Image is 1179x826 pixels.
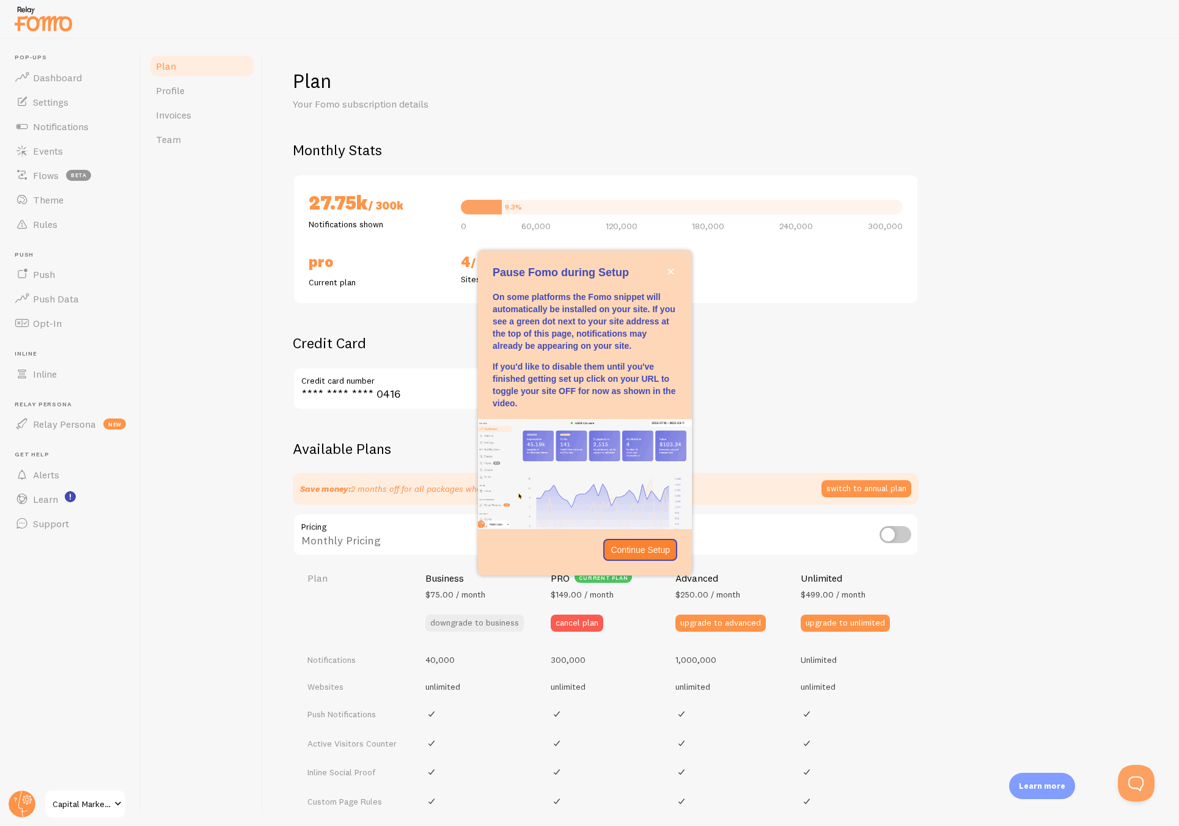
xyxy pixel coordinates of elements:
h4: Advanced [675,572,718,585]
a: Team [149,127,255,152]
div: Pause Fomo during Setup [478,250,692,576]
span: Invoices [156,109,191,121]
p: Learn more [1019,780,1065,792]
a: Events [7,139,133,163]
span: Notifications [33,120,89,133]
p: If you'd like to disable them until you've finished getting set up click on your URL to toggle yo... [493,360,677,409]
h4: PRO [551,572,570,585]
span: Inline [15,350,133,358]
td: unlimited [793,673,919,700]
h2: Credit Card [293,334,659,353]
h2: Available Plans [293,439,1150,458]
td: Inline Social Proof [293,758,418,787]
span: $250.00 / month [675,589,740,600]
span: / 300k [368,199,403,213]
button: Continue Setup [603,539,677,561]
a: Theme [7,188,133,212]
span: Push [15,251,133,259]
a: Dashboard [7,65,133,90]
td: Active Visitors Counter [293,729,418,758]
span: 0 [461,222,466,230]
td: 1,000,000 [668,646,793,673]
button: upgrade to unlimited [801,615,890,632]
h4: Unlimited [801,572,842,585]
span: Relay Persona [15,401,133,409]
label: Credit card number [293,367,659,388]
p: On some platforms the Fomo snippet will automatically be installed on your site. If you see a gre... [493,291,677,352]
a: Profile [149,78,255,103]
p: 2 months off for all packages when billed annually [300,483,546,495]
span: Get Help [15,451,133,459]
span: 120,000 [606,222,637,230]
td: Push Notifications [293,700,418,729]
td: 40,000 [418,646,543,673]
a: Alerts [7,462,133,487]
a: Push [7,262,133,287]
span: Profile [156,84,185,97]
h2: PRO [309,252,446,271]
span: Team [156,133,181,145]
td: unlimited [543,673,669,700]
span: Pop-ups [15,54,133,62]
a: Inline [7,362,133,386]
a: Capital Markets [44,789,127,819]
td: unlimited [668,673,793,700]
button: switch to annual plan [821,480,911,497]
button: cancel plan [551,615,603,632]
a: Invoices [149,103,255,127]
span: Learn [33,493,58,505]
span: beta [66,170,91,181]
a: Support [7,511,133,536]
span: $499.00 / month [801,589,865,600]
a: Flows beta [7,163,133,188]
button: close, [664,265,677,278]
p: Notifications shown [309,218,446,230]
td: Custom Page Rules [293,787,418,816]
a: Plan [149,54,255,78]
span: 180,000 [692,222,724,230]
a: Opt-In [7,311,133,335]
span: 240,000 [779,222,813,230]
span: Support [33,517,69,530]
span: Flows [33,169,59,181]
div: Monthly Pricing [293,513,919,558]
td: 300,000 [543,646,669,673]
span: Push [33,268,55,280]
h1: Plan [293,68,1150,93]
td: Unlimited [793,646,919,673]
span: Push Data [33,293,79,305]
span: Capital Markets [53,797,111,811]
img: fomo-relay-logo-orange.svg [13,3,74,34]
h4: Business [425,572,464,585]
a: Push Data [7,287,133,311]
span: Alerts [33,469,59,481]
span: new [103,418,126,429]
a: Notifications [7,114,133,139]
p: Your Fomo subscription details [293,97,586,111]
div: Learn more [1009,773,1075,799]
td: Websites [293,673,418,700]
div: current plan [575,572,633,583]
span: $75.00 / month [425,589,485,600]
span: Dashboard [33,71,82,84]
span: 60,000 [521,222,551,230]
span: Plan [156,60,176,72]
span: Settings [33,96,68,108]
span: Theme [33,194,64,206]
a: Settings [7,90,133,114]
p: Current plan [309,276,446,288]
td: unlimited [418,673,543,700]
h2: 4 [461,252,598,273]
h2: 27.75k [309,190,446,218]
svg: <p>Watch New Feature Tutorials!</p> [65,491,76,502]
button: downgrade to business [425,615,524,632]
button: upgrade to advanced [675,615,766,632]
a: Rules [7,212,133,236]
span: / ∞ [471,256,487,270]
div: 9.3% [505,203,522,211]
span: Opt-In [33,317,62,329]
p: Sites [461,273,598,285]
iframe: Help Scout Beacon - Open [1118,765,1155,802]
span: $149.00 / month [551,589,614,600]
span: Rules [33,218,57,230]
